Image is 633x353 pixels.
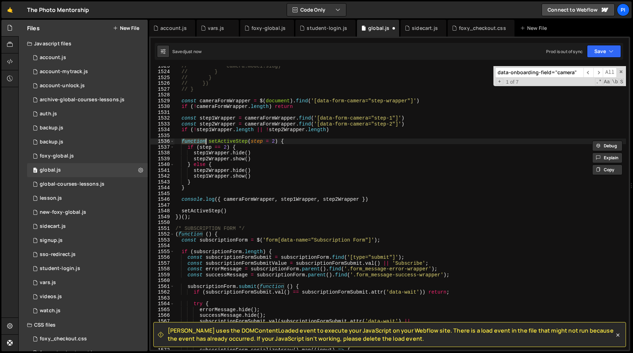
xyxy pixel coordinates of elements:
[151,145,174,150] div: 1537
[19,37,148,51] div: Javascript files
[27,135,148,149] div: 13533/45030.js
[603,68,617,78] span: Alt-Enter
[27,6,89,14] div: The Photo Mentorship
[151,319,174,325] div: 1567
[151,243,174,249] div: 1554
[151,139,174,145] div: 1536
[27,79,148,93] div: 13533/41206.js
[27,191,148,205] div: 13533/35472.js
[151,301,174,307] div: 1564
[172,49,202,54] div: Saved
[40,83,85,89] div: account-unlock.js
[412,25,438,32] div: sidecart.js
[27,332,148,346] div: 13533/38507.css
[151,336,174,342] div: 1570
[151,168,174,174] div: 1541
[151,98,174,104] div: 1529
[19,318,148,332] div: CSS files
[307,25,347,32] div: student-login.js
[40,195,62,201] div: lesson.js
[251,25,286,32] div: foxy-global.js
[495,68,583,78] input: Search for
[151,179,174,185] div: 1543
[151,307,174,313] div: 1565
[151,255,174,261] div: 1556
[185,49,202,54] div: just now
[40,153,74,159] div: foxy-global.js
[151,272,174,278] div: 1559
[503,79,522,85] span: 1 of 7
[151,313,174,319] div: 1566
[151,295,174,301] div: 1563
[27,233,148,248] div: 13533/35364.js
[27,205,148,219] div: 13533/40053.js
[27,163,148,177] div: 13533/39483.js
[27,276,148,290] div: 13533/38978.js
[151,110,174,116] div: 1531
[592,165,622,175] button: Copy
[151,162,174,168] div: 1540
[151,342,174,348] div: 1571
[151,92,174,98] div: 1528
[151,226,174,232] div: 1551
[27,51,148,65] div: 13533/34220.js
[27,93,148,107] div: 13533/43968.js
[151,69,174,75] div: 1524
[40,181,104,187] div: global-courses-lessons.js
[151,191,174,197] div: 1545
[151,284,174,290] div: 1561
[40,237,63,244] div: signup.js
[151,289,174,295] div: 1562
[151,266,174,272] div: 1558
[151,220,174,226] div: 1550
[151,231,174,237] div: 1552
[151,237,174,243] div: 1553
[151,115,174,121] div: 1532
[40,97,124,103] div: archive-global-courses-lessons.js
[151,197,174,203] div: 1546
[287,4,346,16] button: Code Only
[160,25,187,32] div: account.js
[151,156,174,162] div: 1539
[40,265,80,272] div: student-login.js
[151,324,174,330] div: 1568
[459,25,506,32] div: foxy_checkout.css
[151,121,174,127] div: 1533
[40,111,57,117] div: auth.js
[151,81,174,86] div: 1526
[40,280,56,286] div: vars.js
[617,4,629,16] a: Pi
[151,208,174,214] div: 1548
[40,209,86,216] div: new-foxy-global.js
[40,125,63,131] div: backup.js
[27,107,148,121] div: 13533/34034.js
[151,330,174,336] div: 1569
[587,45,621,58] button: Save
[27,248,148,262] div: 13533/47004.js
[520,25,550,32] div: New File
[40,54,66,61] div: account.js
[1,1,19,18] a: 🤙
[611,78,619,85] span: Whole Word Search
[151,150,174,156] div: 1538
[40,167,61,173] div: global.js
[40,139,63,145] div: backup.js
[546,49,583,54] div: Prod is out of sync
[208,25,224,32] div: vars.js
[151,173,174,179] div: 1542
[27,65,148,79] div: 13533/38628.js
[151,63,174,69] div: 1523
[27,121,148,135] div: 13533/45031.js
[151,185,174,191] div: 1544
[583,68,593,78] span: ​
[151,86,174,92] div: 1527
[619,78,624,85] span: Search In Selection
[592,153,622,163] button: Explain
[151,261,174,267] div: 1557
[27,177,148,191] div: 13533/35292.js
[40,308,60,314] div: watch.js
[151,133,174,139] div: 1535
[151,127,174,133] div: 1534
[40,336,87,342] div: foxy_checkout.css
